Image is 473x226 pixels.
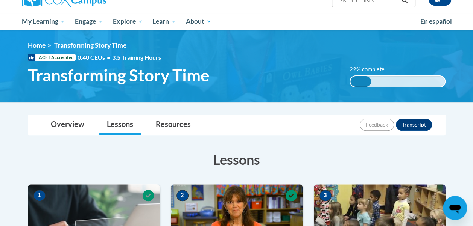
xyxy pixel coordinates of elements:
[28,150,446,169] h3: Lessons
[319,190,332,201] span: 3
[108,13,148,30] a: Explore
[54,41,126,49] span: Transforming Story Time
[78,53,112,62] span: 0.40 CEUs
[176,190,189,201] span: 2
[350,65,393,74] label: 22% complete
[70,13,108,30] a: Engage
[75,17,103,26] span: Engage
[443,196,467,220] iframe: Button to launch messaging window
[107,54,110,61] span: •
[28,65,210,85] span: Transforming Story Time
[420,17,452,25] span: En español
[99,115,141,135] a: Lessons
[181,13,216,30] a: About
[17,13,70,30] a: My Learning
[28,54,76,61] span: IACET Accredited
[17,13,457,30] div: Main menu
[43,115,92,135] a: Overview
[396,119,432,131] button: Transcript
[113,17,143,26] span: Explore
[22,17,65,26] span: My Learning
[148,13,181,30] a: Learn
[33,190,46,201] span: 1
[415,14,457,29] a: En español
[350,76,371,87] div: 22% complete
[186,17,211,26] span: About
[28,41,46,49] a: Home
[112,54,161,61] span: 3.5 Training Hours
[360,119,394,131] button: Feedback
[152,17,176,26] span: Learn
[148,115,198,135] a: Resources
